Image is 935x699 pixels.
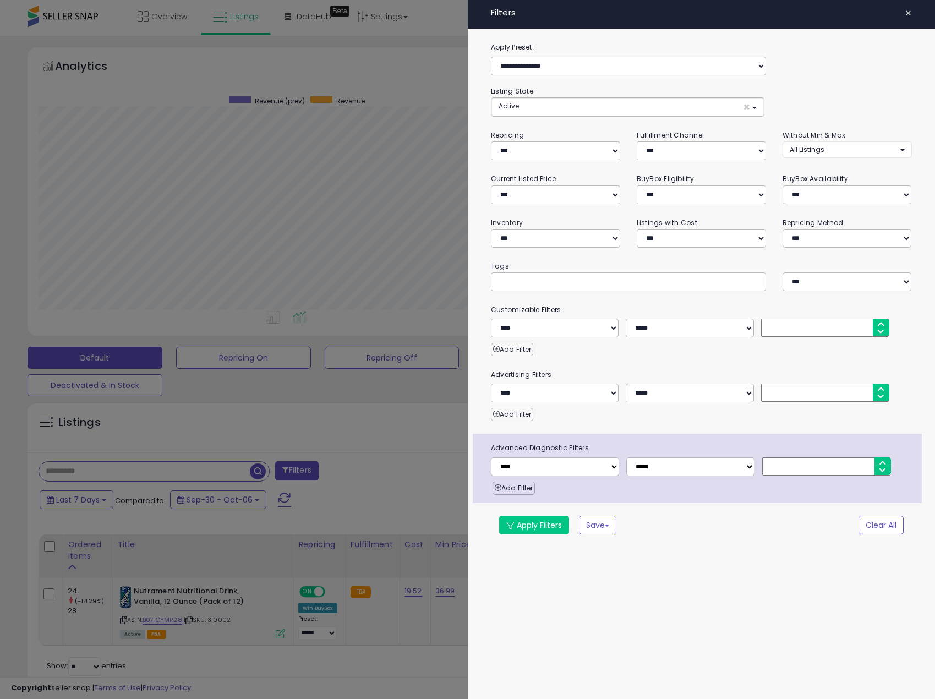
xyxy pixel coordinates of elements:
[491,8,912,18] h4: Filters
[783,141,912,157] button: All Listings
[790,145,824,154] span: All Listings
[783,218,844,227] small: Repricing Method
[499,101,519,111] span: Active
[579,516,616,534] button: Save
[905,6,912,21] span: ×
[483,260,920,272] small: Tags
[483,369,920,381] small: Advertising Filters
[859,516,904,534] button: Clear All
[493,482,535,495] button: Add Filter
[743,101,750,113] span: ×
[499,516,569,534] button: Apply Filters
[783,174,848,183] small: BuyBox Availability
[637,130,704,140] small: Fulfillment Channel
[491,130,524,140] small: Repricing
[637,218,697,227] small: Listings with Cost
[491,86,533,96] small: Listing State
[483,304,920,316] small: Customizable Filters
[483,41,920,53] label: Apply Preset:
[900,6,916,21] button: ×
[491,174,556,183] small: Current Listed Price
[491,98,764,116] button: Active ×
[483,442,922,454] span: Advanced Diagnostic Filters
[783,130,846,140] small: Without Min & Max
[491,408,533,421] button: Add Filter
[491,343,533,356] button: Add Filter
[491,218,523,227] small: Inventory
[637,174,694,183] small: BuyBox Eligibility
